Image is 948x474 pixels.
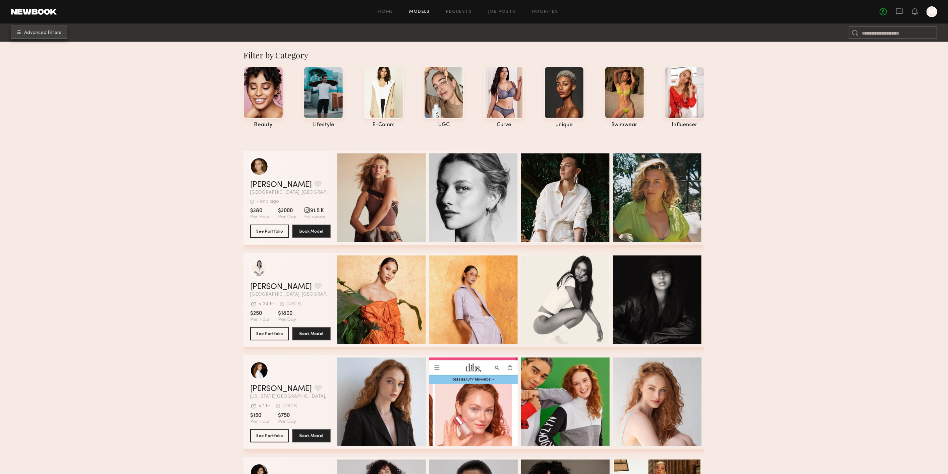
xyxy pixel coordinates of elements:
a: [PERSON_NAME] [250,283,312,291]
span: Per Hour [250,214,270,220]
div: < 24 hr [259,302,274,306]
span: 91.5 K [304,207,325,214]
div: influencer [665,122,705,128]
div: swimwear [605,122,645,128]
span: [GEOGRAPHIC_DATA], [GEOGRAPHIC_DATA] [250,190,331,195]
button: Advanced Filters [11,26,67,39]
a: Job Posts [488,10,516,14]
div: unique [544,122,584,128]
div: e-comm [364,122,404,128]
div: [DATE] [287,302,301,306]
span: Per Hour [250,317,270,323]
button: See Portfolio [250,429,289,442]
a: [PERSON_NAME] [250,385,312,393]
div: curve [484,122,524,128]
button: See Portfolio [250,225,289,238]
button: Book Model [292,225,331,238]
span: Advanced Filters [24,31,61,35]
button: Book Model [292,429,331,442]
a: [PERSON_NAME] [250,181,312,189]
span: $750 [278,412,296,419]
div: Filter by Category [243,50,705,60]
span: Per Day [278,317,296,323]
span: $380 [250,207,270,214]
span: $3000 [278,207,296,214]
a: Models [409,10,430,14]
span: [GEOGRAPHIC_DATA], [GEOGRAPHIC_DATA] [250,292,331,297]
span: Per Day [278,419,296,425]
span: $1800 [278,310,296,317]
span: Per Hour [250,419,270,425]
div: +1mo ago [257,199,279,204]
span: $250 [250,310,270,317]
div: UGC [424,122,464,128]
div: lifestyle [303,122,343,128]
span: $150 [250,412,270,419]
button: See Portfolio [250,327,289,340]
a: Home [378,10,393,14]
button: Book Model [292,327,331,340]
span: Followers [304,214,325,220]
div: < 1 hr [259,404,270,409]
div: beauty [243,122,283,128]
a: M [927,6,937,17]
span: [US_STATE][GEOGRAPHIC_DATA], [GEOGRAPHIC_DATA] [250,394,331,399]
a: Favorites [532,10,558,14]
span: Per Day [278,214,296,220]
a: Requests [446,10,472,14]
div: [DATE] [283,404,297,409]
